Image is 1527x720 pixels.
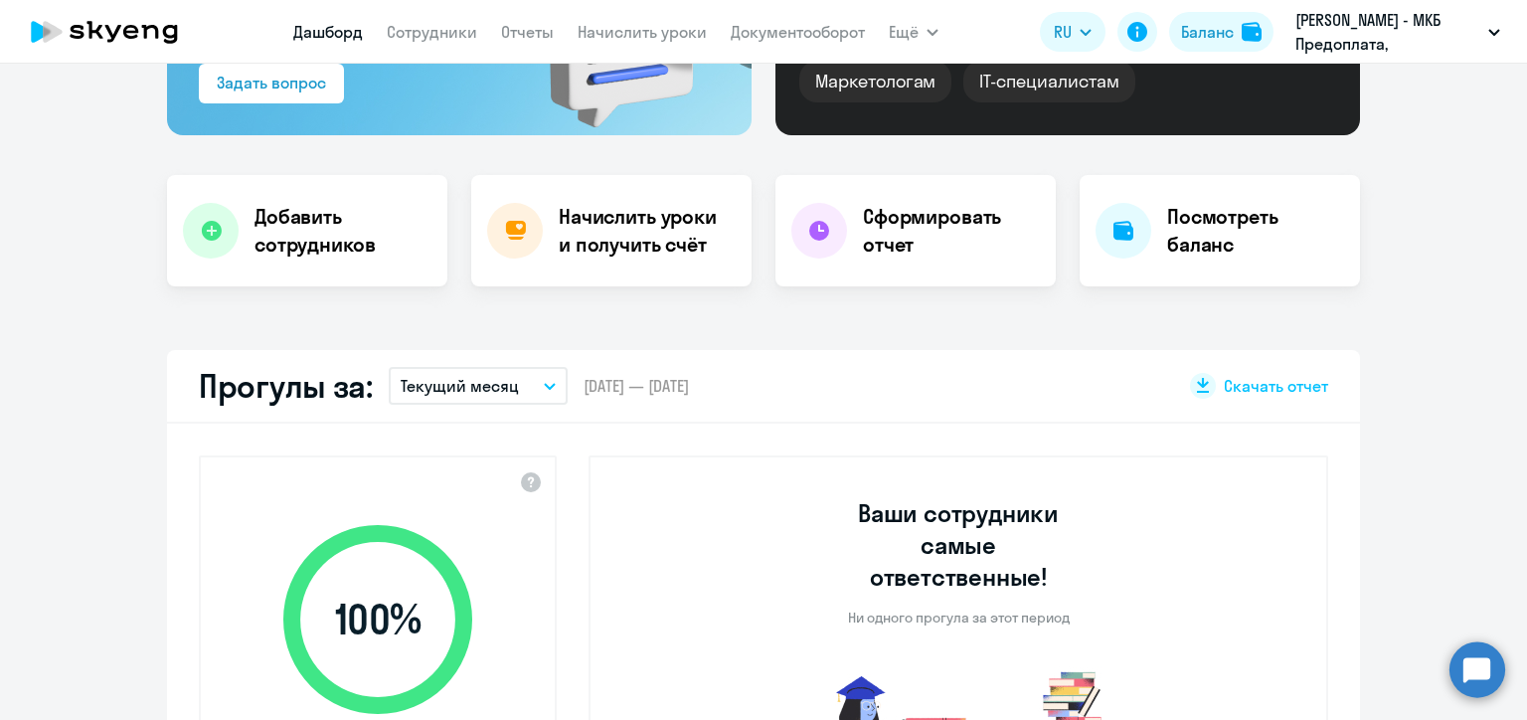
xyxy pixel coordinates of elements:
[1242,22,1262,42] img: balance
[1054,20,1072,44] span: RU
[731,22,865,42] a: Документооборот
[254,203,431,259] h4: Добавить сотрудников
[1181,20,1234,44] div: Баланс
[863,203,1040,259] h4: Сформировать отчет
[559,203,732,259] h4: Начислить уроки и получить счёт
[501,22,554,42] a: Отчеты
[963,61,1134,102] div: IT-специалистам
[199,366,373,406] h2: Прогулы за:
[1224,375,1328,397] span: Скачать отчет
[848,609,1070,627] p: Ни одного прогула за этот период
[389,367,568,405] button: Текущий месяц
[1040,12,1105,52] button: RU
[889,12,938,52] button: Ещё
[799,61,951,102] div: Маркетологам
[293,22,363,42] a: Дашборд
[889,20,919,44] span: Ещё
[387,22,477,42] a: Сотрудники
[217,71,326,94] div: Задать вопрос
[263,596,492,643] span: 100 %
[1285,8,1510,56] button: [PERSON_NAME] - МКБ Предоплата, МОСКОВСКИЙ КРЕДИТНЫЙ БАНК, ПАО
[401,374,519,398] p: Текущий месяц
[1295,8,1480,56] p: [PERSON_NAME] - МКБ Предоплата, МОСКОВСКИЙ КРЕДИТНЫЙ БАНК, ПАО
[1167,203,1344,259] h4: Посмотреть баланс
[199,64,344,103] button: Задать вопрос
[578,22,707,42] a: Начислить уроки
[584,375,689,397] span: [DATE] — [DATE]
[831,497,1087,593] h3: Ваши сотрудники самые ответственные!
[1169,12,1273,52] button: Балансbalance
